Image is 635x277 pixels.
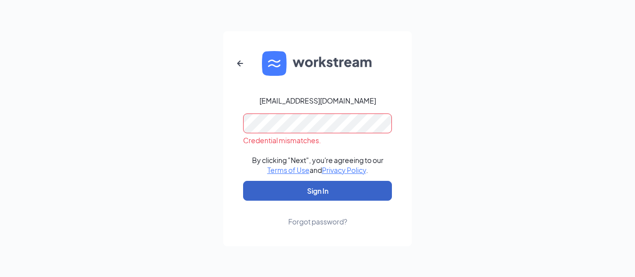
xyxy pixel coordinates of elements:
[288,201,347,226] a: Forgot password?
[322,166,366,174] a: Privacy Policy
[252,155,383,175] div: By clicking "Next", you're agreeing to our and .
[243,135,392,145] div: Credential mismatches.
[267,166,310,174] a: Terms of Use
[288,217,347,226] div: Forgot password?
[259,96,376,106] div: [EMAIL_ADDRESS][DOMAIN_NAME]
[234,57,246,69] svg: ArrowLeftNew
[228,52,252,75] button: ArrowLeftNew
[262,51,373,76] img: WS logo and Workstream text
[243,181,392,201] button: Sign In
